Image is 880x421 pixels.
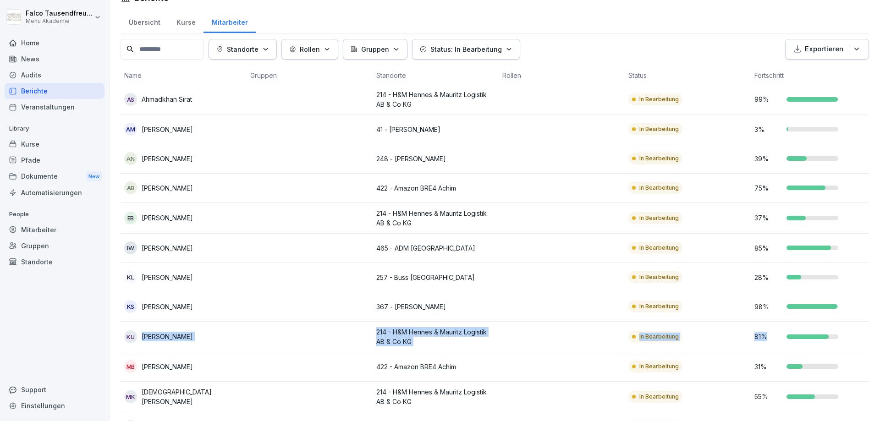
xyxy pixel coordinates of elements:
[412,39,520,60] button: Status: In Bearbeitung
[5,185,104,201] a: Automatisierungen
[639,154,679,163] p: In Bearbeitung
[376,154,495,164] p: 248 - [PERSON_NAME]
[300,44,320,54] p: Rollen
[376,362,495,372] p: 422 - Amazon BRE4 Achim
[124,390,137,403] div: MK
[5,136,104,152] a: Kurse
[754,392,782,401] p: 55 %
[361,44,389,54] p: Gruppen
[639,273,679,281] p: In Bearbeitung
[430,44,502,54] p: Status: In Bearbeitung
[343,39,407,60] button: Gruppen
[5,121,104,136] p: Library
[499,67,625,84] th: Rollen
[168,10,203,33] a: Kurse
[376,208,495,228] p: 214 - H&M Hennes & Mauritz Logistik AB & Co KG
[124,212,137,224] div: EB
[142,387,243,406] p: [DEMOGRAPHIC_DATA][PERSON_NAME]
[209,39,277,60] button: Standorte
[142,273,193,282] p: [PERSON_NAME]
[639,302,679,311] p: In Bearbeitung
[376,90,495,109] p: 214 - H&M Hennes & Mauritz Logistik AB & Co KG
[805,44,843,55] p: Exportieren
[754,94,782,104] p: 99 %
[142,213,193,223] p: [PERSON_NAME]
[5,83,104,99] a: Berichte
[5,152,104,168] a: Pfade
[751,67,877,84] th: Fortschritt
[376,183,495,193] p: 422 - Amazon BRE4 Achim
[5,254,104,270] div: Standorte
[376,273,495,282] p: 257 - Buss [GEOGRAPHIC_DATA]
[754,302,782,312] p: 98 %
[121,10,168,33] a: Übersicht
[142,302,193,312] p: [PERSON_NAME]
[281,39,338,60] button: Rollen
[124,300,137,313] div: KS
[124,330,137,343] div: KU
[639,95,679,104] p: In Bearbeitung
[5,222,104,238] a: Mitarbeiter
[142,362,193,372] p: [PERSON_NAME]
[124,152,137,165] div: AN
[785,39,869,60] button: Exportieren
[754,362,782,372] p: 31 %
[124,271,137,284] div: KL
[376,302,495,312] p: 367 - [PERSON_NAME]
[26,18,93,24] p: Menü Akademie
[124,181,137,194] div: AB
[5,99,104,115] a: Veranstaltungen
[124,360,137,373] div: MB
[754,154,782,164] p: 39 %
[121,67,247,84] th: Name
[639,244,679,252] p: In Bearbeitung
[754,213,782,223] p: 37 %
[142,332,193,341] p: [PERSON_NAME]
[376,243,495,253] p: 465 - ADM [GEOGRAPHIC_DATA]
[754,183,782,193] p: 75 %
[142,183,193,193] p: [PERSON_NAME]
[142,154,193,164] p: [PERSON_NAME]
[142,94,192,104] p: Ahmadkhan Sirat
[203,10,256,33] a: Mitarbeiter
[142,125,193,134] p: [PERSON_NAME]
[26,10,93,17] p: Falco Tausendfreund
[5,67,104,83] div: Audits
[754,273,782,282] p: 28 %
[5,168,104,185] div: Dokumente
[373,67,499,84] th: Standorte
[754,243,782,253] p: 85 %
[376,125,495,134] p: 41 - [PERSON_NAME]
[639,333,679,341] p: In Bearbeitung
[5,207,104,222] p: People
[5,51,104,67] a: News
[124,241,137,254] div: IW
[639,184,679,192] p: In Bearbeitung
[639,393,679,401] p: In Bearbeitung
[376,327,495,346] p: 214 - H&M Hennes & Mauritz Logistik AB & Co KG
[754,332,782,341] p: 81 %
[376,387,495,406] p: 214 - H&M Hennes & Mauritz Logistik AB & Co KG
[5,35,104,51] a: Home
[124,93,137,106] div: AS
[124,123,137,136] div: AM
[5,168,104,185] a: DokumenteNew
[639,125,679,133] p: In Bearbeitung
[86,171,102,182] div: New
[639,362,679,371] p: In Bearbeitung
[5,398,104,414] a: Einstellungen
[247,67,373,84] th: Gruppen
[5,238,104,254] a: Gruppen
[227,44,258,54] p: Standorte
[5,382,104,398] div: Support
